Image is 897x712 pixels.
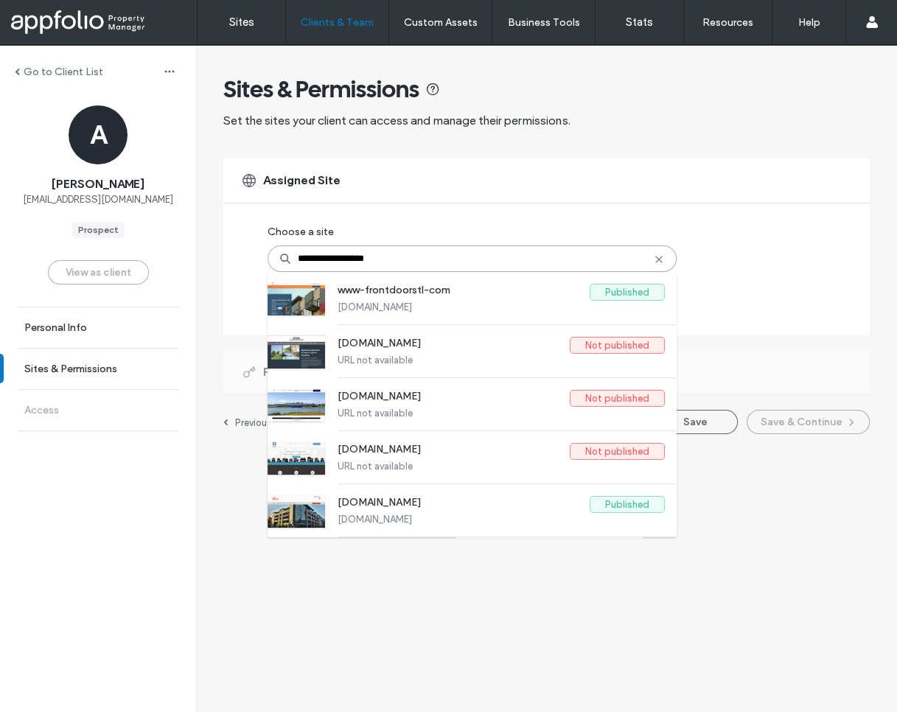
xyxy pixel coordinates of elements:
[338,461,665,472] label: URL not available
[229,15,254,29] label: Sites
[301,16,374,29] label: Clients & Team
[338,390,570,408] label: [DOMAIN_NAME]
[268,218,334,245] label: Choose a site
[590,284,665,301] label: Published
[626,15,653,29] label: Stats
[570,443,665,460] label: Not published
[24,66,103,78] label: Go to Client List
[23,192,173,207] span: [EMAIL_ADDRESS][DOMAIN_NAME]
[24,404,59,416] label: Access
[223,416,272,428] a: Previous
[263,172,341,189] span: Assigned Site
[223,74,419,104] span: Sites & Permissions
[338,514,665,525] label: [DOMAIN_NAME]
[338,408,665,419] label: URL not available
[263,364,332,380] span: Permissions
[78,223,119,237] div: Prospect
[24,321,87,334] label: Personal Info
[52,176,144,192] span: [PERSON_NAME]
[235,417,272,428] label: Previous
[338,337,570,355] label: [DOMAIN_NAME]
[653,410,738,434] button: Save
[404,16,478,29] label: Custom Assets
[570,390,665,407] label: Not published
[338,284,590,301] label: www-frontdoorstl-com
[338,496,590,514] label: [DOMAIN_NAME]
[590,496,665,513] label: Published
[24,363,117,375] label: Sites & Permissions
[223,114,570,128] span: Set the sites your client can access and manage their permissions.
[702,16,753,29] label: Resources
[69,105,128,164] div: A
[798,16,820,29] label: Help
[570,337,665,354] label: Not published
[508,16,580,29] label: Business Tools
[338,443,570,461] label: [DOMAIN_NAME]
[338,301,665,313] label: [DOMAIN_NAME]
[34,10,64,24] span: Help
[338,355,665,366] label: URL not available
